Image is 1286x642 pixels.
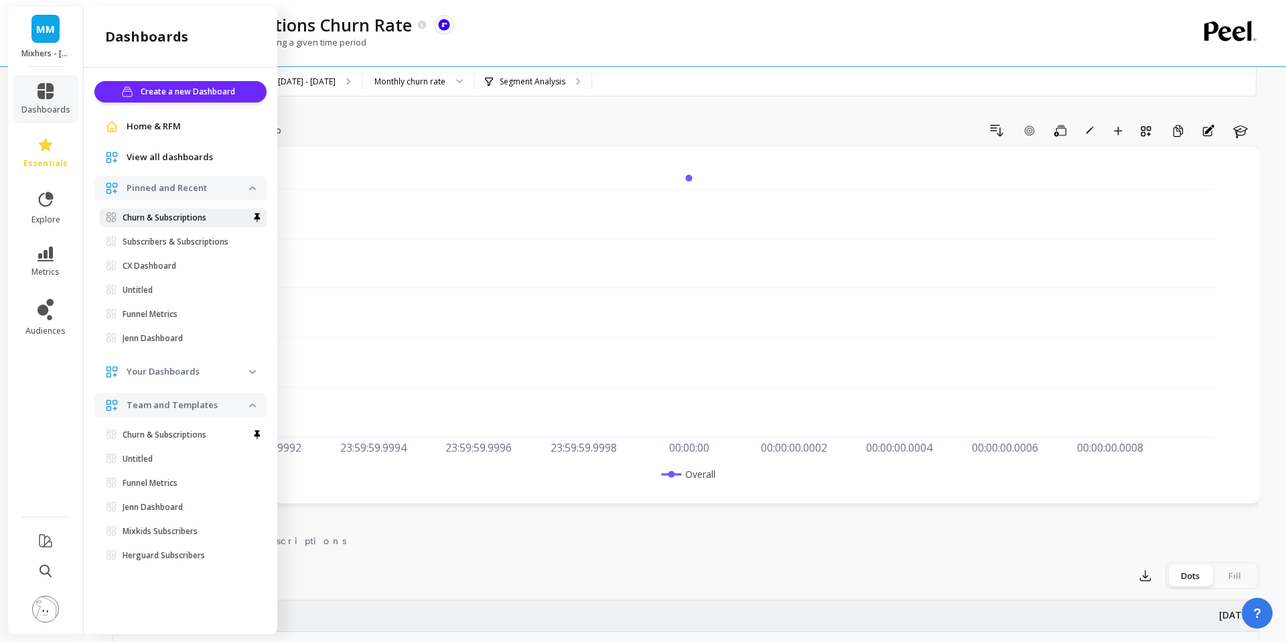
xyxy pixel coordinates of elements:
[105,399,119,412] img: navigation item icon
[123,502,183,513] p: Jenn Dashboard
[127,120,181,133] span: Home & RFM
[500,76,565,87] p: Segment Analysis
[25,326,66,336] span: audiences
[374,75,445,88] div: Monthly churn rate
[249,403,256,407] img: down caret icon
[21,48,70,59] p: Mixhers - mixhers2.myshopify.com
[1242,598,1273,629] button: ?
[105,151,119,164] img: navigation item icon
[127,151,213,164] span: View all dashboards
[438,19,450,31] img: api.recharge.svg
[127,399,249,412] p: Team and Templates
[123,285,153,296] p: Untitled
[123,309,177,320] p: Funnel Metrics
[141,85,239,99] span: Create a new Dashboard
[123,550,205,561] p: Herguard Subscribers
[123,454,153,464] p: Untitled
[127,365,249,379] p: Your Dashboards
[1168,565,1212,586] div: Dots
[94,81,267,103] button: Create a new Dashboard
[31,267,60,277] span: metrics
[105,182,119,195] img: navigation item icon
[113,523,1259,554] nav: Tabs
[123,212,206,223] p: Churn & Subscriptions
[21,105,70,115] span: dashboards
[123,333,183,344] p: Jenn Dashboard
[123,261,176,271] p: CX Dashboard
[105,27,188,46] h2: dashboards
[31,214,60,225] span: explore
[249,186,256,190] img: down caret icon
[123,430,206,440] p: Churn & Subscriptions
[105,120,119,133] img: navigation item icon
[23,158,68,169] span: essentials
[105,365,119,379] img: navigation item icon
[241,534,346,548] span: Subscriptions
[1219,600,1251,622] p: [DATE]
[123,526,198,537] p: Mixkids Subscribers
[1212,565,1257,586] div: Fill
[32,596,59,623] img: profile picture
[123,237,228,247] p: Subscribers & Subscriptions
[249,370,256,374] img: down caret icon
[127,182,249,195] p: Pinned and Recent
[36,21,55,37] span: MM
[1253,604,1261,623] span: ?
[123,478,177,489] p: Funnel Metrics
